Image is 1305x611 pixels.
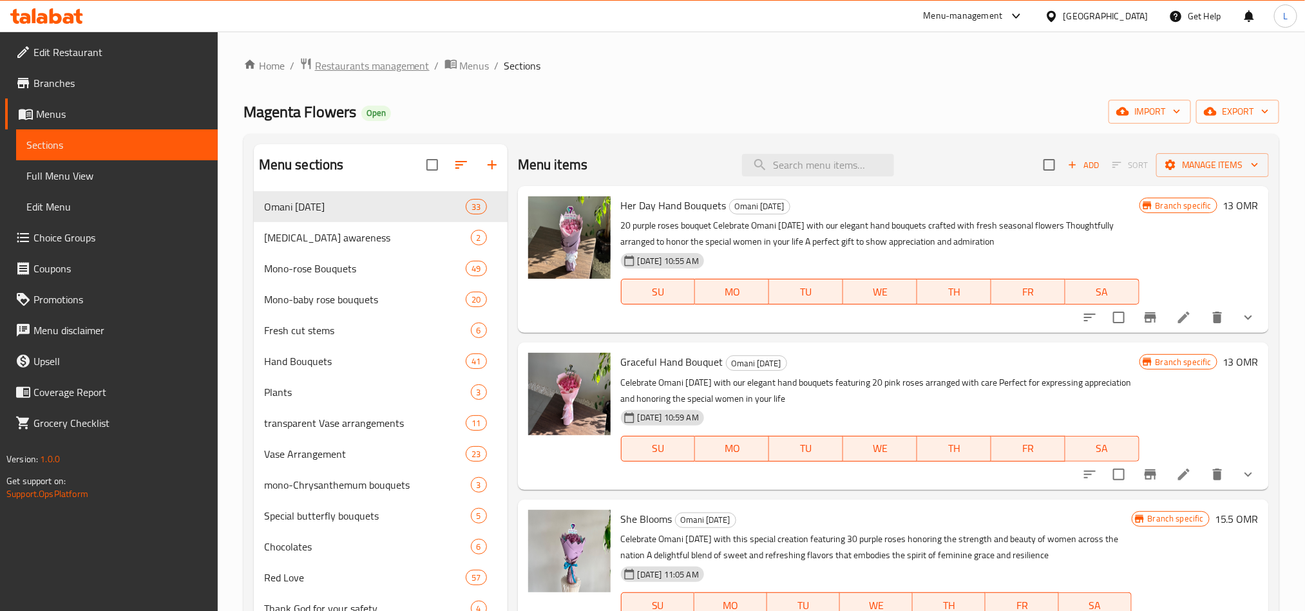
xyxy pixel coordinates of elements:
input: search [742,154,894,176]
span: Coupons [33,261,207,276]
li: / [290,58,294,73]
span: Branch specific [1150,356,1217,368]
span: 6 [472,541,486,553]
span: Select to update [1105,461,1132,488]
div: transparent Vase arrangements11 [254,408,508,438]
span: 49 [466,263,486,275]
h6: 13 OMR [1223,353,1259,371]
div: [GEOGRAPHIC_DATA] [1063,9,1148,23]
a: Coverage Report [5,377,218,408]
span: Add item [1063,155,1104,175]
button: show more [1233,302,1264,333]
span: 23 [466,448,486,460]
span: Edit Restaurant [33,44,207,60]
span: MO [700,283,764,301]
div: items [471,477,487,493]
div: Vase Arrangement23 [254,438,508,469]
span: TH [922,283,986,301]
a: Coupons [5,253,218,284]
div: items [471,230,487,245]
div: items [471,508,487,523]
div: Mono-baby rose bouquets [264,292,466,307]
span: Her Day Hand Bouquets [621,196,727,215]
button: sort-choices [1074,459,1105,490]
div: Red Love57 [254,562,508,593]
span: Plants [264,384,471,400]
span: Select section [1036,151,1063,178]
div: Omani [DATE]33 [254,191,508,222]
div: Menu-management [924,8,1003,24]
span: 20 [466,294,486,306]
button: Branch-specific-item [1135,459,1166,490]
span: Branches [33,75,207,91]
span: Restaurants management [315,58,430,73]
span: TU [774,439,838,458]
button: FR [991,279,1065,305]
span: mono-Chrysanthemum bouquets [264,477,471,493]
span: TU [774,283,838,301]
svg: Show Choices [1241,310,1256,325]
span: Omani [DATE] [264,199,466,214]
span: Fresh cut stems [264,323,471,338]
span: TH [922,439,986,458]
div: items [466,199,486,214]
p: Celebrate Omani [DATE] with this special creation featuring 30 purple roses honoring the strength... [621,531,1132,563]
span: Select to update [1105,304,1132,331]
h2: Menu items [518,155,588,174]
span: L [1283,9,1288,23]
div: items [471,539,487,554]
div: items [466,353,486,369]
div: items [471,323,487,338]
div: Hand Bouquets41 [254,346,508,377]
div: items [466,570,486,585]
span: WE [848,283,912,301]
span: 1.0.0 [40,451,60,467]
span: SU [627,439,691,458]
span: Select all sections [419,151,446,178]
span: SA [1071,439,1134,458]
div: Omani Women's Day [729,199,790,214]
button: Add [1063,155,1104,175]
span: [DATE] 11:05 AM [633,569,704,581]
span: Vase Arrangement [264,446,466,462]
div: Omani Women's Day [264,199,466,214]
a: Restaurants management [300,57,430,74]
a: Edit Restaurant [5,37,218,68]
button: SA [1065,436,1139,462]
span: 3 [472,479,486,491]
span: Hand Bouquets [264,353,466,369]
a: Support.OpsPlatform [6,485,88,502]
div: items [466,415,486,431]
a: Edit Menu [16,191,218,222]
span: FR [996,439,1060,458]
button: WE [843,279,917,305]
img: Her Day Hand Bouquets [528,196,611,279]
span: She Blooms [621,509,672,529]
span: Get support on: [6,473,66,489]
span: Menus [36,106,207,122]
div: items [466,292,486,307]
div: Special butterfly bouquets5 [254,500,508,531]
span: Sections [504,58,541,73]
div: items [466,446,486,462]
li: / [495,58,499,73]
p: 20 purple roses bouquet Celebrate Omani [DATE] with our elegant hand bouquets crafted with fresh ... [621,218,1139,250]
span: Red Love [264,570,466,585]
span: Mono-rose Bouquets [264,261,466,276]
h2: Menu sections [259,155,344,174]
div: Omani Women's Day [675,512,736,528]
span: 2 [472,232,486,244]
button: SU [621,279,696,305]
h6: 13 OMR [1223,196,1259,214]
span: Add [1066,158,1101,173]
button: TH [917,436,991,462]
h6: 15.5 OMR [1215,510,1259,528]
a: Home [243,58,285,73]
span: SA [1071,283,1134,301]
a: Edit menu item [1176,467,1192,482]
span: Manage items [1167,157,1259,173]
img: She Blooms [528,510,611,592]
